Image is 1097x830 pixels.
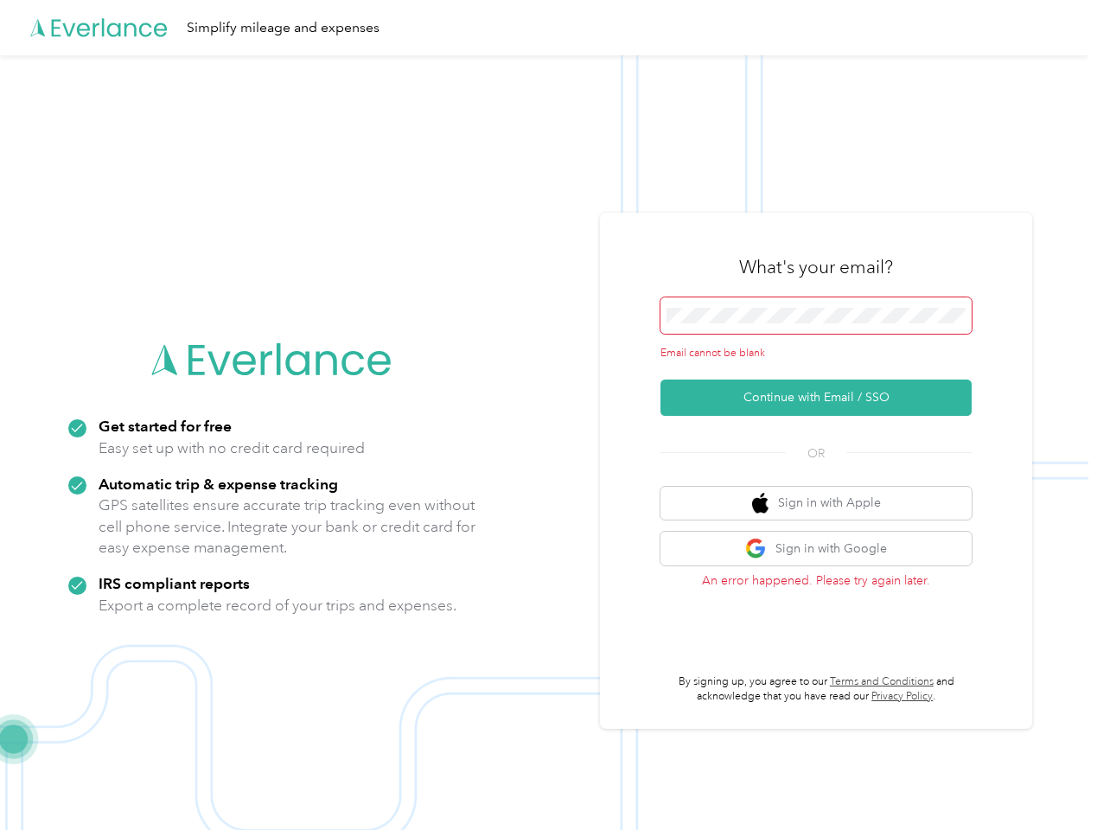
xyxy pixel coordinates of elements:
[660,571,972,590] p: An error happened. Please try again later.
[99,417,232,435] strong: Get started for free
[786,444,846,463] span: OR
[871,690,933,703] a: Privacy Policy
[660,674,972,705] p: By signing up, you agree to our and acknowledge that you have read our .
[99,437,365,459] p: Easy set up with no credit card required
[660,380,972,416] button: Continue with Email / SSO
[660,532,972,565] button: google logoSign in with Google
[752,493,769,514] img: apple logo
[660,487,972,520] button: apple logoSign in with Apple
[745,538,767,559] img: google logo
[739,255,893,279] h3: What's your email?
[99,495,476,559] p: GPS satellites ensure accurate trip tracking even without cell phone service. Integrate your bank...
[660,346,972,361] div: Email cannot be blank
[830,675,934,688] a: Terms and Conditions
[99,574,250,592] strong: IRS compliant reports
[99,475,338,493] strong: Automatic trip & expense tracking
[187,17,379,39] div: Simplify mileage and expenses
[99,595,456,616] p: Export a complete record of your trips and expenses.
